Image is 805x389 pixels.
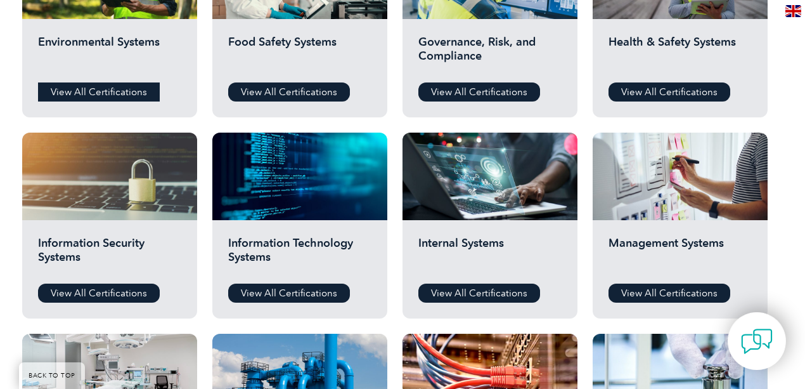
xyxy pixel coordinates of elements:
[418,284,540,303] a: View All Certifications
[38,236,181,274] h2: Information Security Systems
[38,35,181,73] h2: Environmental Systems
[609,35,752,73] h2: Health & Safety Systems
[609,82,730,102] a: View All Certifications
[418,236,562,274] h2: Internal Systems
[38,82,160,102] a: View All Certifications
[228,236,371,274] h2: Information Technology Systems
[228,284,350,303] a: View All Certifications
[38,284,160,303] a: View All Certifications
[609,284,730,303] a: View All Certifications
[741,326,773,357] img: contact-chat.png
[418,82,540,102] a: View All Certifications
[418,35,562,73] h2: Governance, Risk, and Compliance
[228,82,350,102] a: View All Certifications
[228,35,371,73] h2: Food Safety Systems
[19,362,85,389] a: BACK TO TOP
[609,236,752,274] h2: Management Systems
[785,5,801,17] img: en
